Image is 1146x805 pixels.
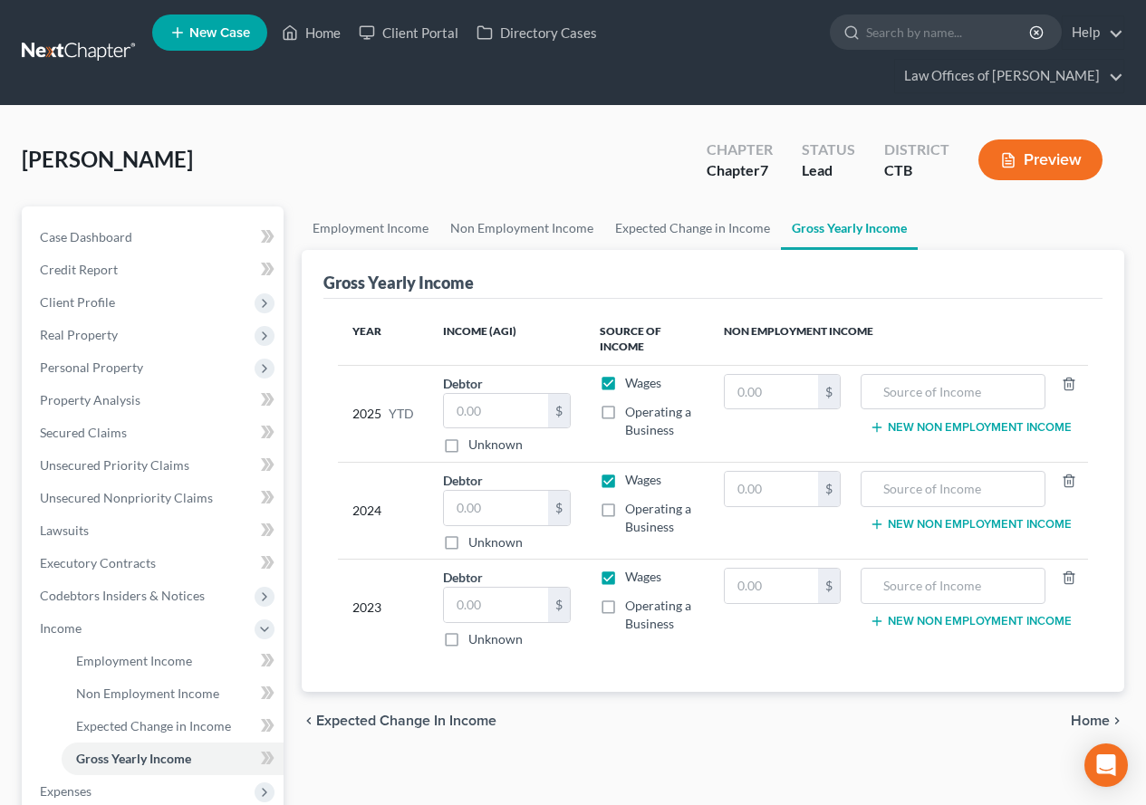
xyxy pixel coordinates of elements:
a: Gross Yearly Income [781,206,918,250]
input: Source of Income [871,472,1035,506]
span: Credit Report [40,262,118,277]
span: Case Dashboard [40,229,132,244]
span: Client Profile [40,294,115,310]
input: Search by name... [866,15,1032,49]
div: $ [548,394,570,428]
span: Income [40,620,82,636]
span: Expenses [40,783,91,799]
span: Unsecured Nonpriority Claims [40,490,213,505]
button: New Non Employment Income [870,614,1072,628]
span: Operating a Business [625,598,691,631]
span: Real Property [40,327,118,342]
label: Unknown [468,533,523,551]
span: YTD [389,405,414,423]
a: Unsecured Nonpriority Claims [25,482,284,514]
div: 2024 [352,471,414,551]
div: Lead [802,160,855,181]
a: Help [1063,16,1123,49]
a: Employment Income [302,206,439,250]
div: District [884,139,949,160]
input: 0.00 [444,588,547,622]
a: Non Employment Income [439,206,604,250]
a: Property Analysis [25,384,284,417]
a: Case Dashboard [25,221,284,254]
span: Gross Yearly Income [76,751,191,766]
span: [PERSON_NAME] [22,146,193,172]
button: Home chevron_right [1071,714,1124,728]
div: Status [802,139,855,160]
a: Lawsuits [25,514,284,547]
a: Expected Change in Income [604,206,781,250]
span: Expected Change in Income [76,718,231,733]
input: Source of Income [871,569,1035,603]
label: Unknown [468,436,523,454]
a: Credit Report [25,254,284,286]
th: Source of Income [585,313,710,366]
div: Chapter [707,160,773,181]
span: Lawsuits [40,522,89,538]
button: New Non Employment Income [870,420,1072,435]
button: chevron_left Expected Change in Income [302,714,496,728]
a: Directory Cases [467,16,606,49]
span: Codebtors Insiders & Notices [40,588,205,603]
input: 0.00 [444,394,547,428]
span: 7 [760,161,768,178]
button: Preview [978,139,1103,180]
label: Debtor [443,568,483,587]
span: Non Employment Income [76,685,219,701]
i: chevron_right [1110,714,1124,728]
a: Law Offices of [PERSON_NAME] [895,60,1123,92]
div: Chapter [707,139,773,160]
span: Executory Contracts [40,555,156,570]
button: New Non Employment Income [870,517,1072,532]
input: 0.00 [725,375,818,409]
span: Expected Change in Income [316,714,496,728]
label: Unknown [468,630,523,648]
div: $ [818,375,840,409]
i: chevron_left [302,714,316,728]
div: $ [818,569,840,603]
input: Source of Income [871,375,1035,409]
th: Income (AGI) [429,313,584,366]
span: Operating a Business [625,404,691,437]
input: 0.00 [725,569,818,603]
a: Executory Contracts [25,547,284,580]
label: Debtor [443,374,483,393]
div: $ [818,472,840,506]
a: Home [273,16,350,49]
div: Open Intercom Messenger [1084,743,1128,787]
span: Secured Claims [40,425,127,440]
span: Property Analysis [40,392,140,407]
span: Wages [625,472,661,487]
span: New Case [189,26,250,40]
span: Home [1071,714,1110,728]
a: Gross Yearly Income [62,743,284,775]
th: Year [338,313,429,366]
span: Employment Income [76,653,192,668]
span: Personal Property [40,359,143,375]
span: Wages [625,569,661,584]
div: 2025 [352,374,414,455]
div: Gross Yearly Income [323,272,474,293]
span: Operating a Business [625,501,691,534]
a: Employment Income [62,645,284,677]
th: Non Employment Income [709,313,1088,366]
a: Client Portal [350,16,467,49]
a: Non Employment Income [62,677,284,710]
span: Wages [625,375,661,390]
div: $ [548,491,570,525]
span: Unsecured Priority Claims [40,457,189,473]
div: CTB [884,160,949,181]
a: Expected Change in Income [62,710,284,743]
label: Debtor [443,471,483,490]
a: Secured Claims [25,417,284,449]
input: 0.00 [725,472,818,506]
input: 0.00 [444,491,547,525]
a: Unsecured Priority Claims [25,449,284,482]
div: $ [548,588,570,622]
div: 2023 [352,568,414,648]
